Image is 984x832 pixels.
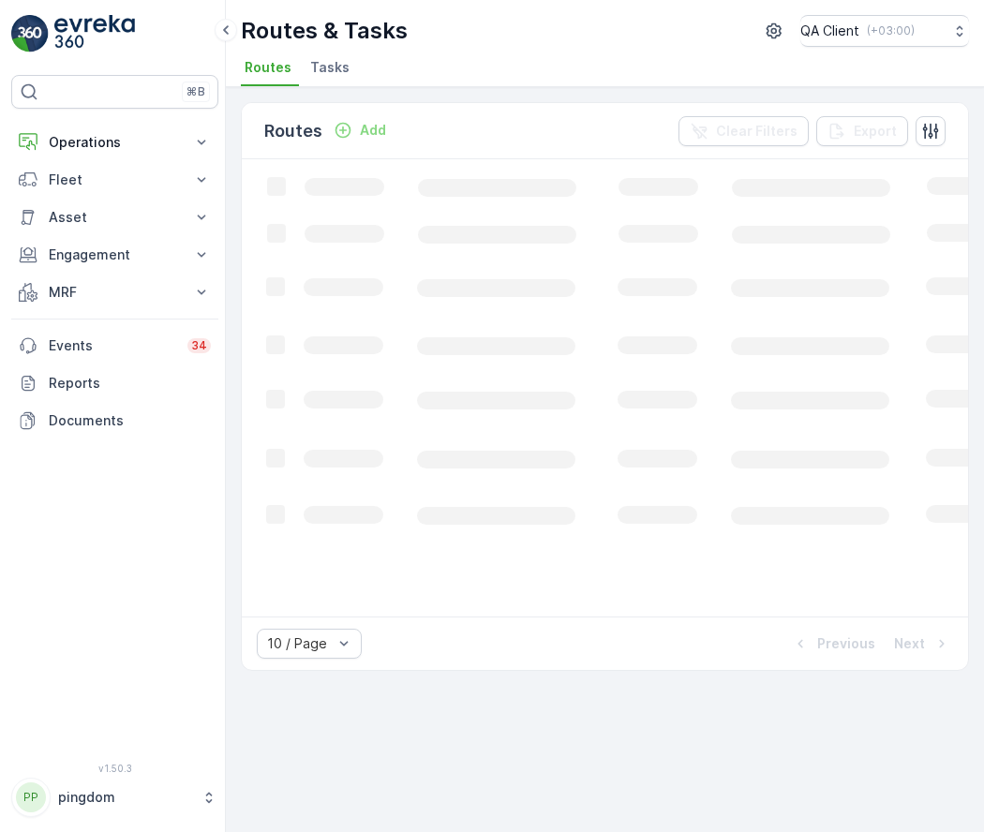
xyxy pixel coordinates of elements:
p: ( +03:00 ) [867,23,915,38]
span: Routes [245,58,291,77]
button: Fleet [11,161,218,199]
p: Reports [49,374,211,393]
button: PPpingdom [11,778,218,817]
div: PP [16,782,46,812]
a: Events34 [11,327,218,364]
a: Documents [11,402,218,439]
span: Tasks [310,58,350,77]
p: Routes & Tasks [241,16,408,46]
button: Next [892,632,953,655]
p: Engagement [49,245,181,264]
p: Clear Filters [716,122,798,141]
button: Asset [11,199,218,236]
a: Reports [11,364,218,402]
p: Events [49,336,176,355]
p: Next [894,634,925,653]
p: Operations [49,133,181,152]
p: Asset [49,208,181,227]
button: QA Client(+03:00) [800,15,969,47]
img: logo [11,15,49,52]
span: v 1.50.3 [11,763,218,774]
button: MRF [11,274,218,311]
button: Engagement [11,236,218,274]
p: Export [854,122,897,141]
p: QA Client [800,22,859,40]
p: 34 [191,338,207,353]
p: MRF [49,283,181,302]
p: ⌘B [186,84,205,99]
p: Previous [817,634,875,653]
p: pingdom [58,788,192,807]
button: Add [326,119,394,141]
button: Export [816,116,908,146]
button: Operations [11,124,218,161]
p: Documents [49,411,211,430]
button: Previous [789,632,877,655]
img: logo_light-DOdMpM7g.png [54,15,135,52]
button: Clear Filters [678,116,809,146]
p: Add [360,121,386,140]
p: Fleet [49,171,181,189]
p: Routes [264,118,322,144]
